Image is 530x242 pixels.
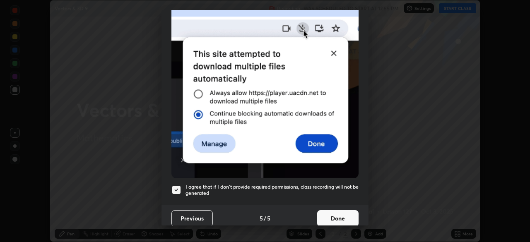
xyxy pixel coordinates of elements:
button: Done [317,210,359,227]
button: Previous [171,210,213,227]
h4: 5 [267,214,270,223]
h5: I agree that if I don't provide required permissions, class recording will not be generated [185,184,359,196]
h4: / [264,214,266,223]
h4: 5 [260,214,263,223]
